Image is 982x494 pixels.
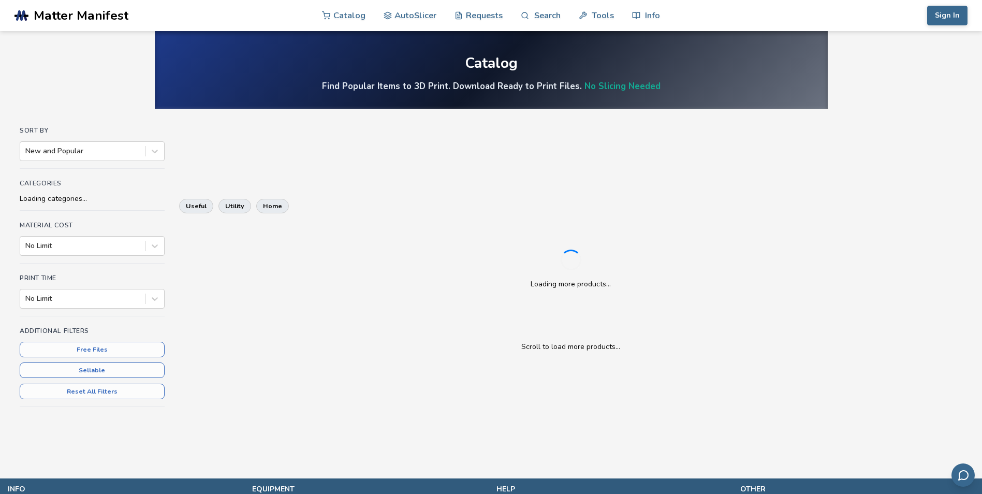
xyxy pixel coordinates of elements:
[20,342,165,357] button: Free Files
[584,80,661,92] a: No Slicing Needed
[25,295,27,303] input: No Limit
[20,274,165,282] h4: Print Time
[951,463,975,487] button: Send feedback via email
[218,199,251,213] button: utility
[20,180,165,187] h4: Categories
[927,6,968,25] button: Sign In
[20,222,165,229] h4: Material Cost
[20,327,165,335] h4: Additional Filters
[20,384,165,399] button: Reset All Filters
[189,341,952,352] p: Scroll to load more products...
[256,199,289,213] button: home
[20,195,165,203] div: Loading categories...
[20,362,165,378] button: Sellable
[20,127,165,134] h4: Sort By
[25,242,27,250] input: No Limit
[465,55,518,71] div: Catalog
[34,8,128,23] span: Matter Manifest
[531,279,611,289] p: Loading more products...
[322,80,661,92] h4: Find Popular Items to 3D Print. Download Ready to Print Files.
[179,199,213,213] button: useful
[25,147,27,155] input: New and Popular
